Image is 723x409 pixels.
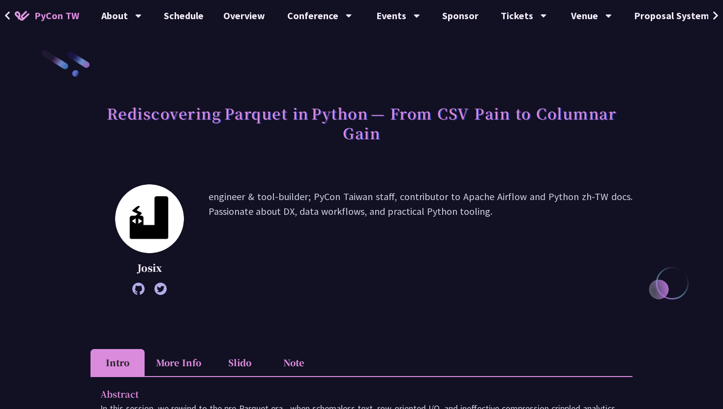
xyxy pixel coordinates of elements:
a: PyCon TW [5,3,89,28]
p: Josix [115,261,184,275]
p: Abstract [100,387,603,401]
li: Note [267,349,321,376]
p: engineer & tool-builder; PyCon Taiwan staff, contributor to Apache Airflow and Python zh-TW docs.... [209,189,633,290]
li: Slido [212,349,267,376]
li: Intro [90,349,145,376]
span: PyCon TW [34,8,79,23]
img: Home icon of PyCon TW 2025 [15,11,30,21]
img: Josix [115,184,184,253]
h1: Rediscovering Parquet in Python — From CSV Pain to Columnar Gain [90,98,633,147]
li: More Info [145,349,212,376]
